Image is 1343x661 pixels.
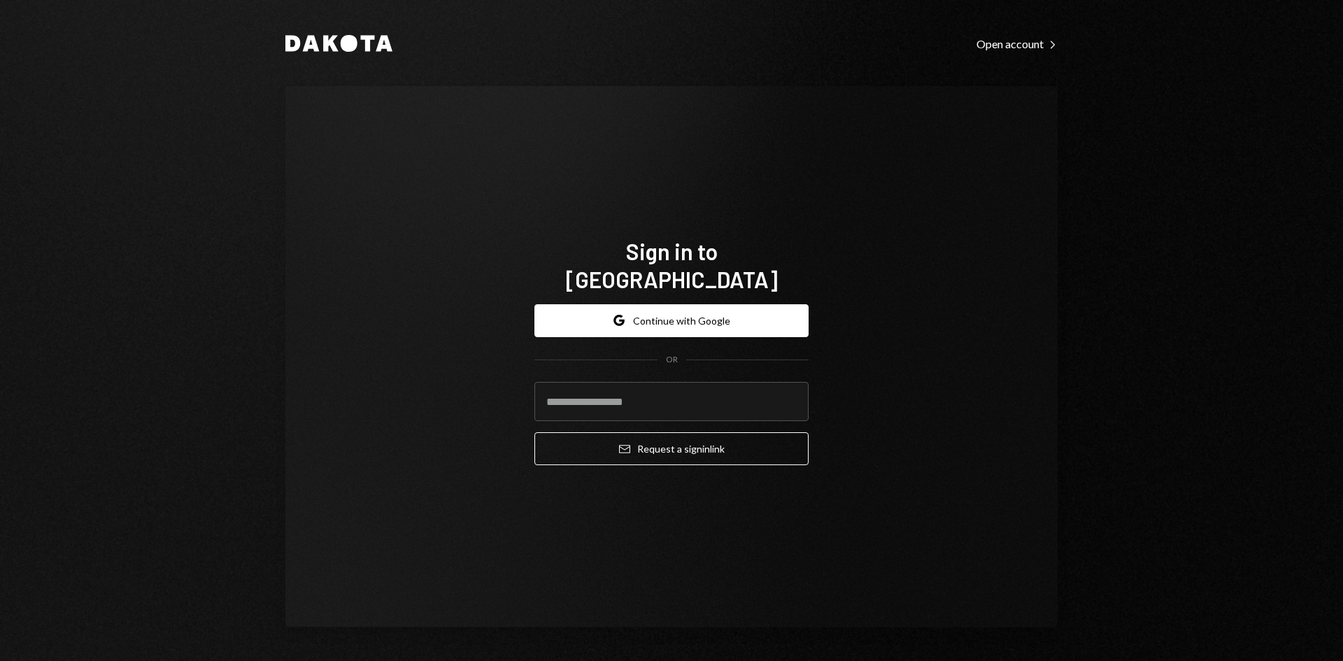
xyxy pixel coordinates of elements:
a: Open account [976,36,1058,51]
div: OR [666,354,678,366]
button: Continue with Google [534,304,809,337]
button: Request a signinlink [534,432,809,465]
h1: Sign in to [GEOGRAPHIC_DATA] [534,237,809,293]
div: Open account [976,37,1058,51]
